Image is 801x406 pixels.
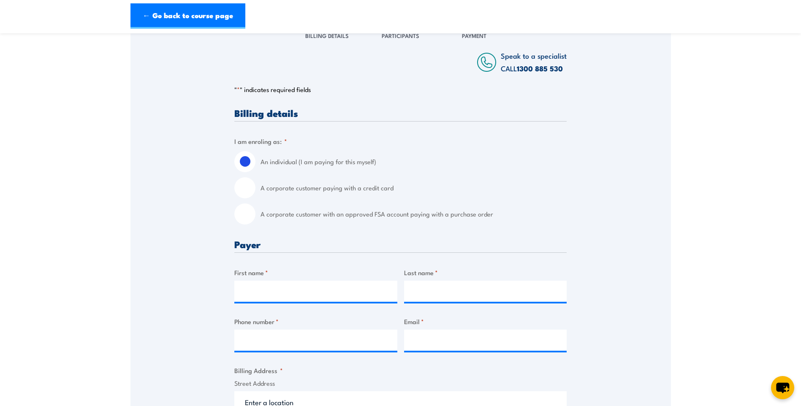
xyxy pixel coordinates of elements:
span: Speak to a specialist CALL [501,50,567,73]
a: 1300 885 530 [517,63,563,74]
button: chat-button [771,376,794,399]
label: Last name [404,268,567,277]
label: A corporate customer paying with a credit card [261,177,567,198]
label: Email [404,317,567,326]
legend: I am enroling as: [234,136,287,146]
h3: Billing details [234,108,567,118]
label: Phone number [234,317,397,326]
label: A corporate customer with an approved FSA account paying with a purchase order [261,203,567,225]
span: Billing Details [305,31,349,40]
span: Participants [382,31,419,40]
legend: Billing Address [234,365,283,375]
label: First name [234,268,397,277]
span: Payment [462,31,486,40]
a: ← Go back to course page [130,3,245,29]
label: Street Address [234,379,567,388]
h3: Payer [234,239,567,249]
p: " " indicates required fields [234,85,567,94]
label: An individual (I am paying for this myself) [261,151,567,172]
